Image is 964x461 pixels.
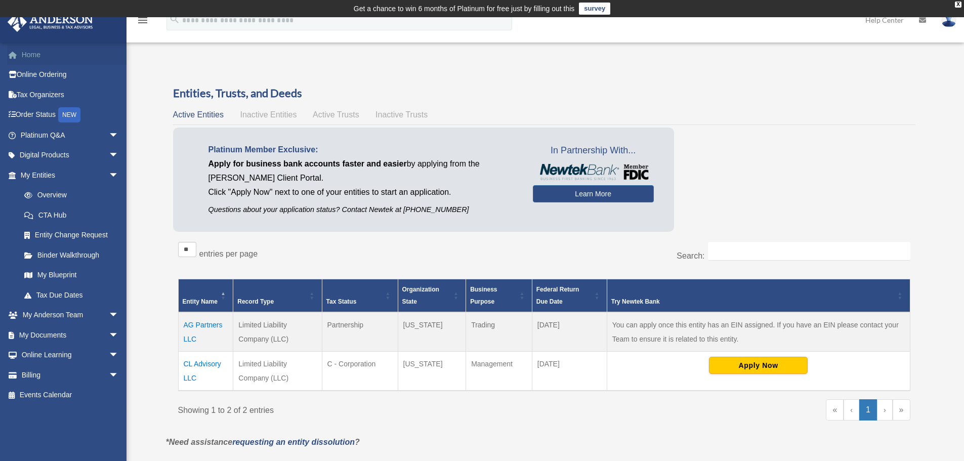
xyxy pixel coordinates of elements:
td: Management [466,352,532,391]
a: My Anderson Teamarrow_drop_down [7,305,134,325]
span: arrow_drop_down [109,325,129,346]
a: First [826,399,844,421]
button: Apply Now [709,357,808,374]
a: Binder Walkthrough [14,245,129,265]
div: Showing 1 to 2 of 2 entries [178,399,537,417]
img: User Pic [941,13,956,27]
img: Anderson Advisors Platinum Portal [5,12,96,32]
label: Search: [677,252,704,260]
th: Organization State: Activate to sort [398,279,466,313]
th: Record Type: Activate to sort [233,279,322,313]
div: NEW [58,107,80,122]
p: Questions about your application status? Contact Newtek at [PHONE_NUMBER] [208,203,518,216]
td: [DATE] [532,312,607,352]
td: Trading [466,312,532,352]
div: close [955,2,961,8]
span: arrow_drop_down [109,145,129,166]
th: Tax Status: Activate to sort [322,279,398,313]
td: [US_STATE] [398,312,466,352]
div: Get a chance to win 6 months of Platinum for free just by filling out this [354,3,575,15]
td: CL Advisory LLC [178,352,233,391]
a: Tax Due Dates [14,285,129,305]
a: Order StatusNEW [7,105,134,125]
p: by applying from the [PERSON_NAME] Client Portal. [208,157,518,185]
i: menu [137,14,149,26]
a: Learn More [533,185,654,202]
td: You can apply once this entity has an EIN assigned. If you have an EIN please contact your Team t... [607,312,910,352]
a: Tax Organizers [7,85,134,105]
span: Organization State [402,286,439,305]
span: Active Trusts [313,110,359,119]
td: Limited Liability Company (LLC) [233,352,322,391]
span: Active Entities [173,110,224,119]
td: [US_STATE] [398,352,466,391]
td: AG Partners LLC [178,312,233,352]
a: Overview [14,185,124,205]
span: arrow_drop_down [109,125,129,146]
th: Federal Return Due Date: Activate to sort [532,279,607,313]
a: Platinum Q&Aarrow_drop_down [7,125,134,145]
a: 1 [859,399,877,421]
td: C - Corporation [322,352,398,391]
a: Previous [844,399,859,421]
a: My Entitiesarrow_drop_down [7,165,129,185]
span: arrow_drop_down [109,345,129,366]
label: entries per page [199,249,258,258]
p: Click "Apply Now" next to one of your entities to start an application. [208,185,518,199]
span: Federal Return Due Date [536,286,579,305]
a: survey [579,3,610,15]
span: Entity Name [183,298,218,305]
th: Business Purpose: Activate to sort [466,279,532,313]
p: Platinum Member Exclusive: [208,143,518,157]
span: Record Type [237,298,274,305]
span: Business Purpose [470,286,497,305]
a: Entity Change Request [14,225,129,245]
a: Home [7,45,134,65]
a: requesting an entity dissolution [232,438,355,446]
td: [DATE] [532,352,607,391]
a: Billingarrow_drop_down [7,365,134,385]
span: Apply for business bank accounts faster and easier [208,159,407,168]
a: Events Calendar [7,385,134,405]
a: Digital Productsarrow_drop_down [7,145,134,165]
img: NewtekBankLogoSM.png [538,164,649,180]
a: My Documentsarrow_drop_down [7,325,134,345]
a: Next [877,399,893,421]
td: Limited Liability Company (LLC) [233,312,322,352]
span: Inactive Trusts [375,110,428,119]
td: Partnership [322,312,398,352]
em: *Need assistance ? [166,438,360,446]
a: My Blueprint [14,265,129,285]
span: In Partnership With... [533,143,654,159]
a: Online Learningarrow_drop_down [7,345,134,365]
i: search [169,14,180,25]
span: arrow_drop_down [109,165,129,186]
span: arrow_drop_down [109,365,129,386]
a: CTA Hub [14,205,129,225]
span: Inactive Entities [240,110,297,119]
h3: Entities, Trusts, and Deeds [173,86,915,101]
th: Try Newtek Bank : Activate to sort [607,279,910,313]
div: Try Newtek Bank [611,296,895,308]
a: menu [137,18,149,26]
a: Last [893,399,910,421]
span: arrow_drop_down [109,305,129,326]
span: Tax Status [326,298,357,305]
a: Online Ordering [7,65,134,85]
th: Entity Name: Activate to invert sorting [178,279,233,313]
